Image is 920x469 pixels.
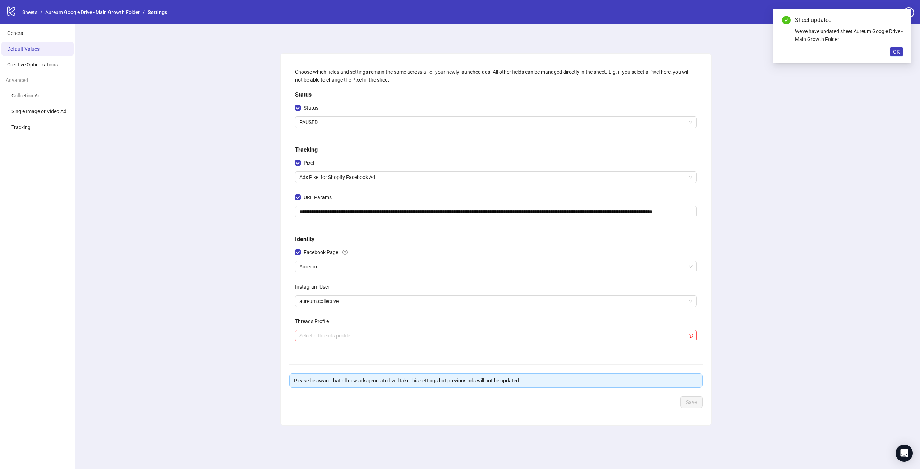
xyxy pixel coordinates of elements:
h5: Tracking [295,146,697,154]
span: Tracking [11,124,31,130]
span: Aureum [299,261,693,272]
span: aureum.collective [299,296,693,307]
span: question-circle [903,7,914,18]
li: / [143,8,145,16]
span: check-circle [782,16,791,24]
span: Creative Optimizations [7,62,58,68]
div: We've have updated sheet Aureum Google Drive - Main Growth Folder [795,27,903,43]
span: Pixel [301,159,317,167]
span: Status [301,104,321,112]
span: Facebook Page [301,248,341,256]
label: Instagram User [295,281,334,293]
a: Settings [146,8,169,16]
span: Single Image or Video Ad [11,109,66,114]
span: URL Params [301,193,335,201]
span: PAUSED [299,117,693,128]
span: exclamation-circle [689,334,693,338]
a: Close [895,16,903,24]
label: Threads Profile [295,316,333,327]
span: question-circle [342,250,348,255]
span: Ads Pixel for Shopify Facebook Ad [299,172,693,183]
span: General [7,30,24,36]
div: Sheet updated [795,16,903,24]
span: Collection Ad [11,93,41,98]
div: Open Intercom Messenger [896,445,913,462]
h5: Identity [295,235,697,244]
h5: Status [295,91,697,99]
button: OK [890,47,903,56]
div: Choose which fields and settings remain the same across all of your newly launched ads. All other... [295,68,697,84]
li: / [40,8,42,16]
a: Sheets [21,8,39,16]
button: Save [680,396,703,408]
div: Please be aware that all new ads generated will take this settings but previous ads will not be u... [294,377,698,385]
span: Default Values [7,46,40,52]
a: Aureum Google Drive - Main Growth Folder [44,8,141,16]
span: OK [893,49,900,55]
